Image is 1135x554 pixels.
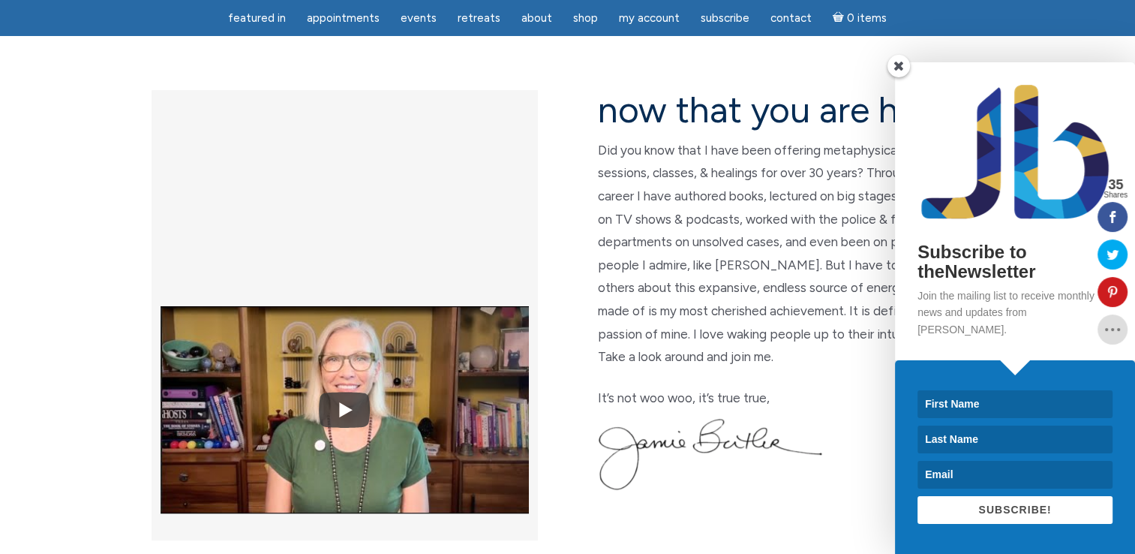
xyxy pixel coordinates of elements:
[761,4,821,33] a: Contact
[598,139,984,369] p: Did you know that I have been offering metaphysical & spiritual sessions, classes, & healings for...
[401,11,437,25] span: Events
[598,90,984,130] h2: now that you are here…
[770,11,812,25] span: Contact
[449,4,509,33] a: Retreats
[219,4,295,33] a: featured in
[512,4,561,33] a: About
[917,496,1112,524] button: SUBSCRIBE!
[619,11,680,25] span: My Account
[917,242,1112,282] h2: Subscribe to theNewsletter
[917,390,1112,418] input: First Name
[458,11,500,25] span: Retreats
[917,426,1112,453] input: Last Name
[701,11,749,25] span: Subscribe
[978,504,1051,516] span: SUBSCRIBE!
[692,4,758,33] a: Subscribe
[1103,178,1127,191] span: 35
[833,11,847,25] i: Cart
[1103,191,1127,199] span: Shares
[228,11,286,25] span: featured in
[392,4,446,33] a: Events
[564,4,607,33] a: Shop
[161,272,529,548] img: YouTube video
[573,11,598,25] span: Shop
[610,4,689,33] a: My Account
[846,13,886,24] span: 0 items
[917,461,1112,489] input: Email
[307,11,380,25] span: Appointments
[917,288,1112,338] p: Join the mailing list to receive monthly news and updates from [PERSON_NAME].
[521,11,552,25] span: About
[824,2,896,33] a: Cart0 items
[598,387,984,410] p: It’s not woo woo, it’s true true,
[298,4,389,33] a: Appointments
